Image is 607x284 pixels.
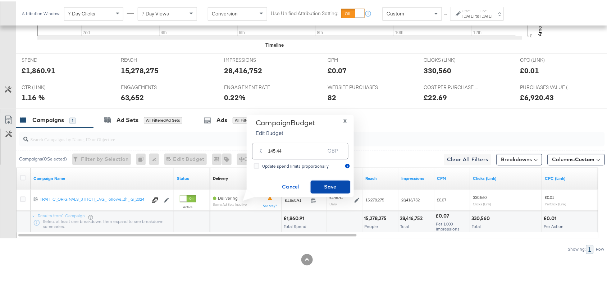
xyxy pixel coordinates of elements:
[180,204,196,208] label: Active
[136,152,149,164] div: 0
[437,174,467,180] a: The average cost you've paid to have 1,000 impressions of your ad.
[213,174,228,180] a: Reflects the ability of your Ad Campaign to achieve delivery based on ad states, schedule and bud...
[22,64,55,74] div: £1,860.91
[520,64,539,74] div: £0.01
[274,181,308,190] span: Cancel
[142,9,169,15] span: 7 Day Views
[224,91,246,102] div: 0.22%
[121,55,175,62] span: REACH
[271,179,311,192] button: Cancel
[444,153,491,164] button: Clear All Filters
[19,155,67,161] div: Campaigns ( 0 Selected)
[117,115,138,123] div: Ad Sets
[325,145,341,158] div: GBP
[545,201,567,205] sub: Per Click (Link)
[328,83,382,89] span: WEBSITE PURCHASES
[268,139,325,154] input: Enter your budget
[224,83,278,89] span: ENGAGEMENT RATE
[40,195,147,202] a: TRAFFIC_ORIGINALS_STITCH_EVG_Followe...th_IG_2024
[364,223,378,228] span: People
[401,174,432,180] a: The number of times your ad was served. On mobile apps an ad is counted as served the first time ...
[463,7,475,12] label: Start:
[257,145,265,158] div: £
[314,181,347,190] span: Save
[224,55,278,62] span: IMPRESSIONS
[436,220,460,231] span: Per 1,000 Impressions
[121,91,144,102] div: 63,652
[22,83,76,89] span: CTR (LINK)
[568,246,586,251] div: Showing:
[400,223,409,228] span: Total
[32,115,64,123] div: Campaigns
[22,55,76,62] span: SPEND
[262,162,329,167] span: Update spend limits proportionally
[256,128,316,135] p: Edit Budget
[213,201,247,205] sub: Some Ad Sets Inactive
[328,91,336,102] div: 82
[144,116,182,122] div: All Filtered Ad Sets
[401,196,420,201] span: 28,416,752
[544,214,559,221] div: £0.01
[212,9,238,15] span: Conversion
[328,64,347,74] div: £0.07
[545,194,554,199] span: £0.01
[340,117,350,122] button: X
[224,64,262,74] div: 28,416,752
[537,3,543,35] text: Amount (GBP)
[520,91,554,102] div: £6,920.43
[481,7,493,12] label: End:
[575,155,595,162] span: Custom
[473,194,487,199] span: 330,560
[22,10,60,15] div: Attribution Window:
[121,64,159,74] div: 15,278,275
[177,174,207,180] a: Shows the current state of your Ad Campaign.
[424,64,452,74] div: 330,560
[213,174,228,180] div: Delivery
[463,12,475,18] div: [DATE]
[364,214,389,221] div: 15,278,275
[520,55,574,62] span: CPC (LINK)
[424,83,478,89] span: COST PER PURCHASE (WEBSITE EVENTS)
[520,83,574,89] span: PURCHASES VALUE (WEBSITE EVENTS)
[218,194,238,200] span: Delivering
[284,223,306,228] span: Total Spend
[329,201,337,205] sub: Daily
[22,91,45,102] div: 1.16 %
[387,9,404,15] span: Custom
[121,83,175,89] span: ENGAGEMENTS
[552,155,595,162] span: Columns:
[424,91,447,102] div: £22.69
[472,223,481,228] span: Total
[365,196,384,201] span: 15,278,275
[544,223,564,228] span: Per Action
[311,179,350,192] button: Save
[343,115,347,125] span: X
[437,196,447,201] span: £0.07
[233,116,264,122] div: All Filtered Ads
[28,128,552,142] input: Search Campaigns by Name, ID or Objective
[424,55,478,62] span: CLICKS (LINK)
[447,154,488,163] span: Clear All Filters
[473,201,492,205] sub: Clicks (Link)
[472,214,492,221] div: 330,560
[497,153,542,164] button: Breakdowns
[271,9,338,15] label: Use Unified Attribution Setting:
[473,174,539,180] a: The number of clicks on links appearing on your ad or Page that direct people to your sites off F...
[443,12,449,15] span: ↑
[283,214,306,221] div: £1,860.91
[33,174,171,180] a: Your campaign name.
[265,40,284,47] div: Timeline
[285,196,308,202] span: £1,860.91
[256,117,316,126] div: Campaign Budget
[69,116,76,123] div: 1
[40,195,147,201] div: TRAFFIC_ORIGINALS_STITCH_EVG_Followe...th_IG_2024
[548,153,605,164] button: Columns:Custom
[436,211,452,218] div: £0.07
[328,55,382,62] span: CPM
[400,214,425,221] div: 28,416,752
[586,244,594,253] div: 1
[68,9,95,15] span: 7 Day Clicks
[481,12,493,18] div: [DATE]
[475,12,481,17] strong: to
[596,246,605,251] div: Row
